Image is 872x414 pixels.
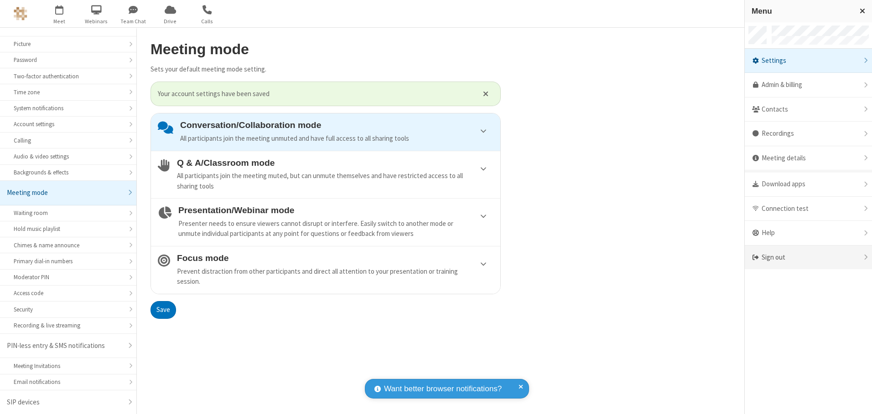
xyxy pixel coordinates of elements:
span: Want better browser notifications? [384,383,502,395]
div: Time zone [14,88,123,97]
div: Prevent distraction from other participants and direct all attention to your presentation or trai... [177,266,493,287]
div: Connection test [745,197,872,221]
div: Two-factor authentication [14,72,123,81]
div: Settings [745,49,872,73]
div: Hold music playlist [14,225,123,233]
h4: Conversation/Collaboration mode [180,120,493,130]
div: Calling [14,136,123,145]
div: Recording & live streaming [14,321,123,330]
button: Save [151,301,176,319]
div: Picture [14,40,123,48]
div: Security [14,305,123,314]
div: Access code [14,289,123,297]
h3: Menu [752,7,851,15]
div: PIN-less entry & SMS notifications [7,341,123,351]
div: All participants join the meeting muted, but can unmute themselves and have restricted access to ... [177,171,493,191]
h4: Presentation/Webinar mode [178,205,493,215]
div: Backgrounds & effects [14,168,123,177]
div: Password [14,56,123,64]
div: Download apps [745,172,872,197]
a: Admin & billing [745,73,872,97]
span: Your account settings have been saved [158,89,472,99]
button: Close alert [478,87,493,101]
div: Account settings [14,120,123,128]
span: Webinars [79,17,114,26]
img: QA Selenium DO NOT DELETE OR CHANGE [14,7,27,20]
div: Sign out [745,245,872,270]
div: Primary dial-in numbers [14,257,123,266]
div: Recordings [745,122,872,146]
div: Chimes & name announce [14,241,123,250]
div: Meeting mode [7,188,123,198]
div: Email notifications [14,378,123,386]
p: Sets your default meeting mode setting. [151,64,501,75]
div: Meeting details [745,146,872,171]
span: Drive [153,17,187,26]
div: System notifications [14,104,123,112]
span: Meet [42,17,77,26]
div: SIP devices [7,397,123,408]
div: All participants join the meeting unmuted and have full access to all sharing tools [180,133,493,144]
div: Contacts [745,97,872,122]
div: Moderator PIN [14,273,123,281]
div: Meeting Invitations [14,362,123,370]
h4: Q & A/Classroom mode [177,158,493,168]
div: Waiting room [14,209,123,217]
h2: Meeting mode [151,41,501,57]
div: Audio & video settings [14,152,123,161]
h4: Focus mode [177,253,493,263]
div: Help [745,221,872,245]
span: Team Chat [116,17,151,26]
div: Presenter needs to ensure viewers cannot disrupt or interfere. Easily switch to another mode or u... [178,219,493,239]
span: Calls [190,17,224,26]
